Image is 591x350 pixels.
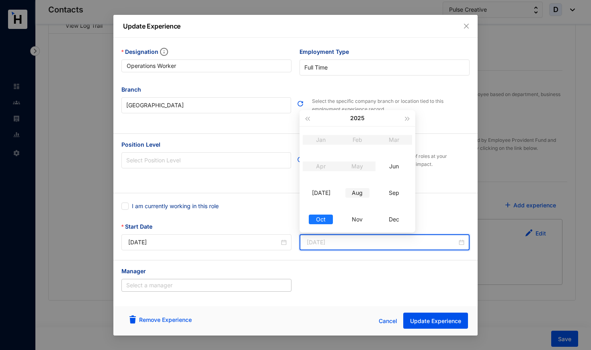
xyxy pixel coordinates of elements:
[123,313,198,329] button: Remove Experience
[312,85,470,113] p: Select the specific company branch or location tied to this employment experience record.
[121,267,152,276] label: Manager
[121,222,158,231] label: Start Date
[121,85,147,94] label: Branch
[463,23,470,29] span: close
[126,153,286,168] input: Position Level
[303,206,339,233] td: 2025-10
[373,313,403,329] button: Cancel
[121,140,166,149] label: Position Level
[309,215,333,224] div: Oct
[350,110,365,126] button: 2025
[300,47,355,56] label: Employment Type
[309,188,333,198] div: [DATE]
[382,162,406,171] div: Jun
[339,180,376,206] td: 2025-08
[376,153,412,180] td: 2025-06
[339,206,376,233] td: 2025-11
[307,238,457,247] input: End Date
[123,21,468,31] p: Update Experience
[345,188,369,198] div: Aug
[121,47,174,56] label: Designation
[382,188,406,198] div: Sep
[382,215,406,224] div: Dec
[126,98,286,113] input: Branch
[296,114,354,127] button: Manage Branch
[297,156,304,163] img: refresh.b68668e54cb7347e6ac91cb2cb09fc4e.svg
[410,317,461,325] span: Update Experience
[304,61,465,74] span: Full Time
[121,59,291,72] input: Designation
[376,180,412,206] td: 2025-09
[379,317,397,325] span: Cancel
[345,215,369,224] div: Nov
[129,315,136,323] img: remove-blue.bdd67adf54f9d48671447918ea3a8de5.svg
[403,313,468,329] button: Update Experience
[303,180,339,206] td: 2025-07
[126,99,286,111] span: Colombo
[297,100,304,107] img: refresh.b68668e54cb7347e6ac91cb2cb09fc4e.svg
[160,48,168,56] img: info.ad751165ce926853d1d36026adaaebbf.svg
[129,202,222,211] span: I am currently working in this role
[139,316,192,323] a: Remove Experience
[376,206,412,233] td: 2025-12
[128,238,279,247] input: Start Date
[462,22,471,31] button: Close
